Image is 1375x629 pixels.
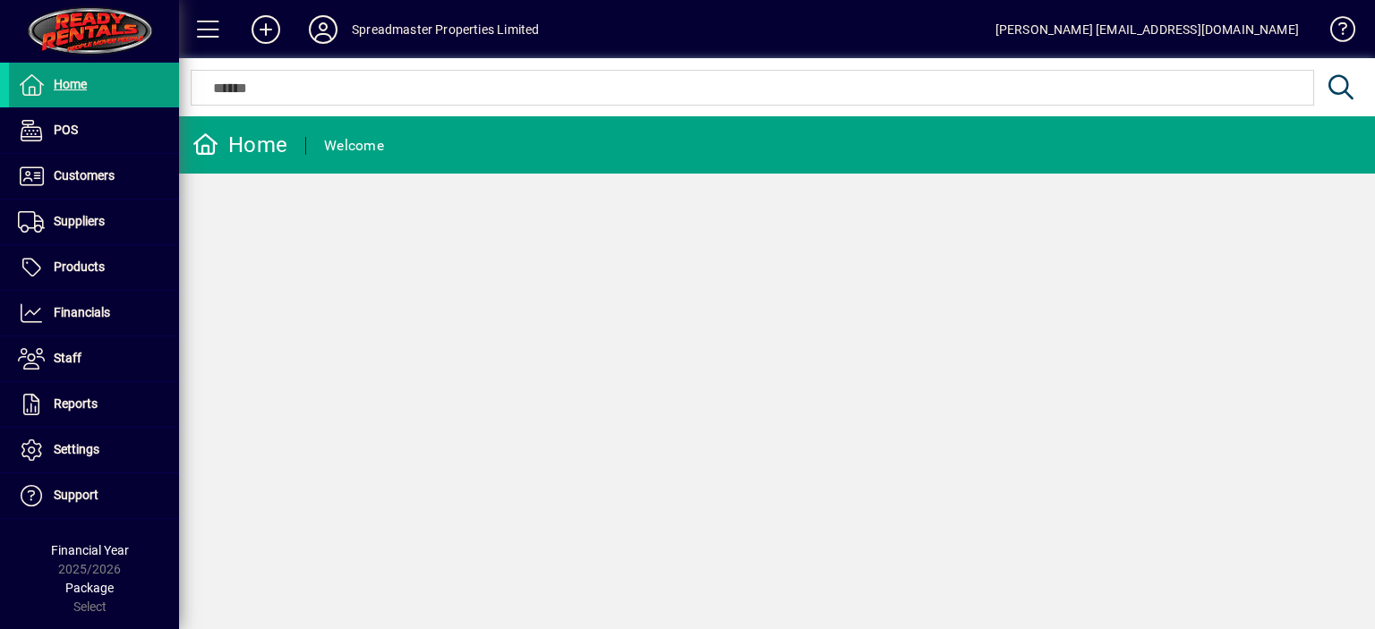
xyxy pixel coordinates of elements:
button: Add [237,13,295,46]
a: Support [9,473,179,518]
button: Profile [295,13,352,46]
span: Customers [54,168,115,183]
span: Package [65,581,114,595]
span: Settings [54,442,99,456]
a: POS [9,108,179,153]
span: Financial Year [51,543,129,557]
div: [PERSON_NAME] [EMAIL_ADDRESS][DOMAIN_NAME] [995,15,1299,44]
a: Settings [9,428,179,472]
span: Staff [54,351,81,365]
span: Products [54,259,105,274]
div: Spreadmaster Properties Limited [352,15,539,44]
span: Suppliers [54,214,105,228]
span: Reports [54,396,98,411]
a: Financials [9,291,179,336]
a: Suppliers [9,200,179,244]
span: POS [54,123,78,137]
a: Staff [9,336,179,381]
a: Knowledge Base [1317,4,1353,62]
span: Support [54,488,98,502]
a: Customers [9,154,179,199]
div: Welcome [324,132,384,160]
span: Financials [54,305,110,319]
span: Home [54,77,87,91]
a: Reports [9,382,179,427]
div: Home [192,131,287,159]
a: Products [9,245,179,290]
